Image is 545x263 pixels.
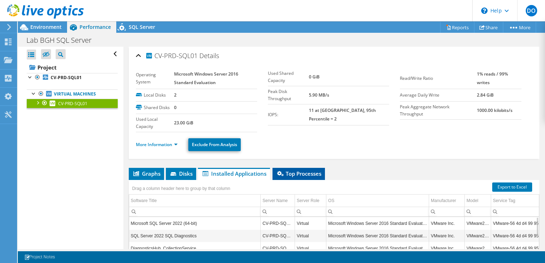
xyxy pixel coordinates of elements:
[261,207,295,216] td: Column Server Name, Filter cell
[169,170,193,177] span: Disks
[129,217,261,230] td: Column Software Title, Value Microsoft SQL Server 2022 (64-bit)
[174,120,193,126] b: 23.00 GiB
[27,99,118,108] a: CV-PRD-SQL01
[174,92,177,98] b: 2
[526,5,537,16] span: DO
[429,217,465,230] td: Column Manufacturer, Value VMware Inc.
[129,207,261,216] td: Column Software Title, Filter cell
[429,242,465,254] td: Column Manufacturer, Value VMware Inc.
[261,195,295,207] td: Server Name Column
[467,196,478,205] div: Model
[400,92,477,99] label: Average Daily Write
[309,74,320,80] b: 0 GiB
[174,71,238,86] b: Microsoft Windows Server 2016 Standard Evaluation
[276,170,321,177] span: Top Processes
[80,24,111,30] span: Performance
[27,89,118,99] a: Virtual Machines
[440,22,474,33] a: Reports
[132,170,161,177] span: Graphs
[400,75,477,82] label: Read/Write Ratio
[297,196,319,205] div: Server Role
[477,92,494,98] b: 2.84 GiB
[136,141,178,148] a: More Information
[492,182,532,192] a: Export to Excel
[328,196,334,205] div: OS
[493,196,515,205] div: Service Tag
[136,71,174,86] label: Operating System
[136,116,174,130] label: Used Local Capacity
[27,62,118,73] a: Project
[295,207,326,216] td: Column Server Role, Filter cell
[326,217,429,230] td: Column OS, Value Microsoft Windows Server 2016 Standard Evaluation
[261,217,295,230] td: Column Server Name, Value CV-PRD-SQL01
[431,196,456,205] div: Manufacturer
[465,230,491,242] td: Column Model, Value VMware201
[295,242,326,254] td: Column Server Role, Value Virtual
[309,107,376,122] b: 11 at [GEOGRAPHIC_DATA], 95th Percentile = 2
[465,195,491,207] td: Model Column
[429,195,465,207] td: Manufacturer Column
[23,36,103,44] h1: Lab BGH SQL Server
[131,196,157,205] div: Software Title
[30,24,62,30] span: Environment
[19,253,60,262] a: Project Notes
[131,184,232,194] div: Drag a column header here to group by that column
[268,88,309,102] label: Peak Disk Throughput
[199,51,219,60] span: Details
[129,195,261,207] td: Software Title Column
[136,104,174,111] label: Shared Disks
[268,111,309,118] label: IOPS:
[400,103,477,118] label: Peak Aggregate Network Throughput
[145,51,198,60] span: CV-PRD-SQL01
[465,217,491,230] td: Column Model, Value VMware201
[429,230,465,242] td: Column Manufacturer, Value VMware Inc.
[51,74,82,81] b: CV-PRD-SQL01
[174,104,177,110] b: 0
[481,7,488,14] svg: \n
[295,217,326,230] td: Column Server Role, Value Virtual
[474,22,503,33] a: Share
[27,73,118,82] a: CV-PRD-SQL01
[261,242,295,254] td: Column Server Name, Value CV-PRD-SQL01
[261,230,295,242] td: Column Server Name, Value CV-PRD-SQL01
[477,71,508,86] b: 1% reads / 99% writes
[268,70,309,84] label: Used Shared Capacity
[326,195,429,207] td: OS Column
[477,107,513,113] b: 1000.00 kilobits/s
[58,100,87,107] span: CV-PRD-SQL01
[202,170,266,177] span: Installed Applications
[188,138,241,151] a: Exclude From Analysis
[136,92,174,99] label: Local Disks
[326,207,429,216] td: Column OS, Filter cell
[295,230,326,242] td: Column Server Role, Value Virtual
[129,242,261,254] td: Column Software Title, Value DiagnosticsHub_CollectionService
[326,242,429,254] td: Column OS, Value Microsoft Windows Server 2016 Standard Evaluation
[295,195,326,207] td: Server Role Column
[263,196,288,205] div: Server Name
[129,230,261,242] td: Column Software Title, Value SQL Server 2022 SQL Diagnostics
[429,207,465,216] td: Column Manufacturer, Filter cell
[503,22,536,33] a: More
[129,24,155,30] span: SQL Server
[309,92,329,98] b: 5.90 MB/s
[465,207,491,216] td: Column Model, Filter cell
[326,230,429,242] td: Column OS, Value Microsoft Windows Server 2016 Standard Evaluation
[465,242,491,254] td: Column Model, Value VMware201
